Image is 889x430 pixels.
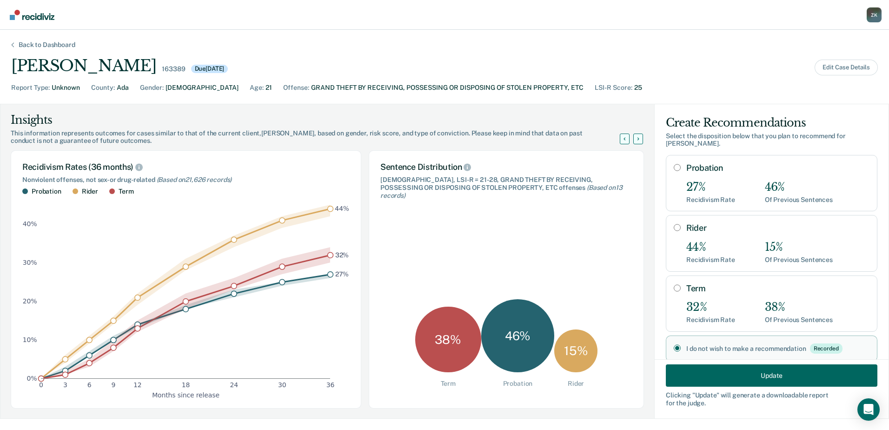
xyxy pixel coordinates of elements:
[23,297,37,305] text: 20%
[23,259,37,266] text: 30%
[815,60,878,75] button: Edit Case Details
[52,83,80,93] div: Unknown
[32,188,61,195] div: Probation
[11,129,631,145] div: This information represents outcomes for cases similar to that of the current client, [PERSON_NAM...
[765,196,833,204] div: Of Previous Sentences
[7,41,86,49] div: Back to Dashboard
[157,176,232,183] span: (Based on 21,626 records )
[857,398,880,421] div: Open Intercom Messenger
[765,241,833,254] div: 15%
[140,83,164,93] div: Gender :
[162,65,185,73] div: 163389
[133,381,142,389] text: 12
[765,316,833,324] div: Of Previous Sentences
[335,251,349,258] text: 32%
[686,283,869,294] label: Term
[568,380,584,388] div: Rider
[230,381,238,389] text: 24
[265,83,272,93] div: 21
[11,56,156,75] div: [PERSON_NAME]
[22,162,350,172] div: Recidivism Rates (36 months)
[39,381,334,389] g: x-axis tick label
[250,83,264,93] div: Age :
[503,380,533,388] div: Probation
[41,205,330,378] g: area
[666,364,877,387] button: Update
[686,163,869,173] label: Probation
[686,256,735,264] div: Recidivism Rate
[311,83,584,93] div: GRAND THEFT BY RECEIVING, POSSESSING OR DISPOSING OF STOLEN PROPERTY, ETC
[867,7,882,22] div: Z K
[23,336,37,343] text: 10%
[335,205,349,212] text: 44%
[335,270,349,278] text: 27%
[686,241,735,254] div: 44%
[810,343,843,354] div: Recorded
[27,375,37,382] text: 0%
[686,196,735,204] div: Recidivism Rate
[380,162,632,172] div: Sentence Distribution
[666,132,877,148] div: Select the disposition below that you plan to recommend for [PERSON_NAME] .
[87,381,92,389] text: 6
[152,391,219,398] g: x-axis label
[765,181,833,194] div: 46%
[182,381,190,389] text: 18
[23,220,37,228] text: 40%
[380,176,632,199] div: [DEMOGRAPHIC_DATA], LSI-R = 21-28, GRAND THEFT BY RECEIVING, POSSESSING OR DISPOSING OF STOLEN PR...
[415,307,481,373] div: 38 %
[634,83,642,93] div: 25
[11,113,631,128] div: Insights
[765,301,833,314] div: 38%
[481,299,555,373] div: 46 %
[380,184,623,199] span: (Based on 13 records )
[152,391,219,398] text: Months since release
[686,343,869,354] label: I do not wish to make a recommendation
[166,83,239,93] div: [DEMOGRAPHIC_DATA]
[191,65,228,73] div: Due [DATE]
[119,188,133,195] div: Term
[23,220,37,382] g: y-axis tick label
[554,329,597,373] div: 15 %
[686,181,735,194] div: 27%
[11,83,50,93] div: Report Type :
[10,10,54,20] img: Recidiviz
[867,7,882,22] button: Profile dropdown button
[441,380,456,388] div: Term
[595,83,632,93] div: LSI-R Score :
[765,256,833,264] div: Of Previous Sentences
[39,381,43,389] text: 0
[686,223,869,233] label: Rider
[686,316,735,324] div: Recidivism Rate
[686,301,735,314] div: 32%
[666,115,877,130] div: Create Recommendations
[283,83,309,93] div: Offense :
[666,391,877,407] div: Clicking " Update " will generate a downloadable report for the judge.
[117,83,129,93] div: Ada
[335,205,349,278] g: text
[326,381,335,389] text: 36
[112,381,116,389] text: 9
[278,381,286,389] text: 30
[91,83,115,93] div: County :
[82,188,98,195] div: Rider
[22,176,350,184] div: Nonviolent offenses, not sex- or drug-related
[63,381,67,389] text: 3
